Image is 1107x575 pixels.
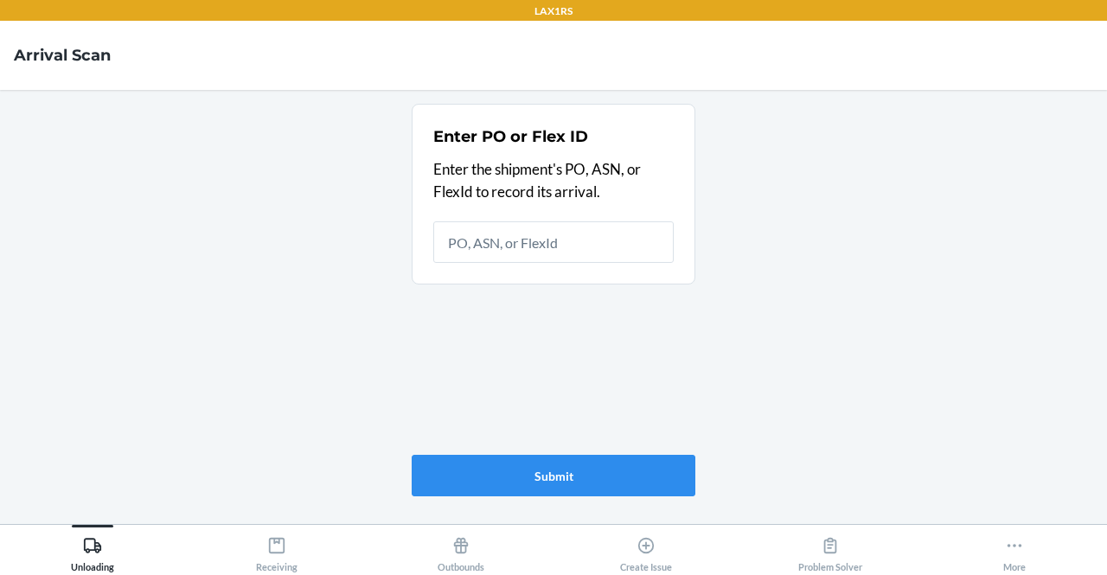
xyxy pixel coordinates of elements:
[433,158,674,202] p: Enter the shipment's PO, ASN, or FlexId to record its arrival.
[438,529,484,572] div: Outbounds
[412,455,695,496] button: Submit
[738,525,922,572] button: Problem Solver
[553,525,738,572] button: Create Issue
[184,525,368,572] button: Receiving
[433,125,588,148] h2: Enter PO or Flex ID
[534,3,573,19] p: LAX1RS
[620,529,672,572] div: Create Issue
[71,529,114,572] div: Unloading
[1003,529,1026,572] div: More
[433,221,674,263] input: PO, ASN, or FlexId
[923,525,1107,572] button: More
[256,529,298,572] div: Receiving
[369,525,553,572] button: Outbounds
[14,44,111,67] h4: Arrival Scan
[798,529,862,572] div: Problem Solver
